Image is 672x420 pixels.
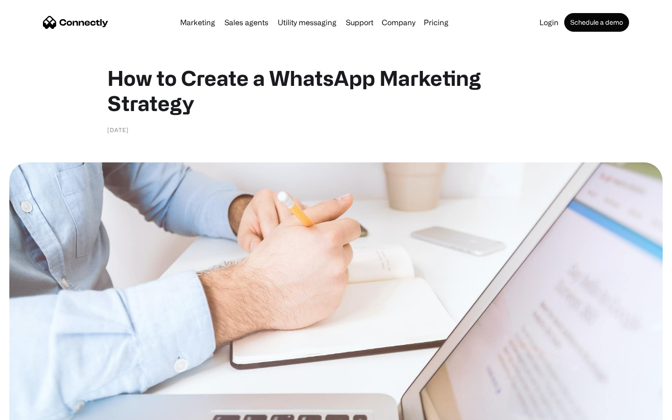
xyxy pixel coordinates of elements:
a: Login [536,19,562,26]
a: Schedule a demo [564,13,629,32]
a: Utility messaging [274,19,340,26]
a: Sales agents [221,19,272,26]
div: Company [382,16,415,29]
a: Pricing [420,19,452,26]
a: Support [342,19,377,26]
h1: How to Create a WhatsApp Marketing Strategy [107,65,565,116]
ul: Language list [19,404,56,417]
aside: Language selected: English [9,404,56,417]
div: [DATE] [107,125,129,134]
a: Marketing [176,19,219,26]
